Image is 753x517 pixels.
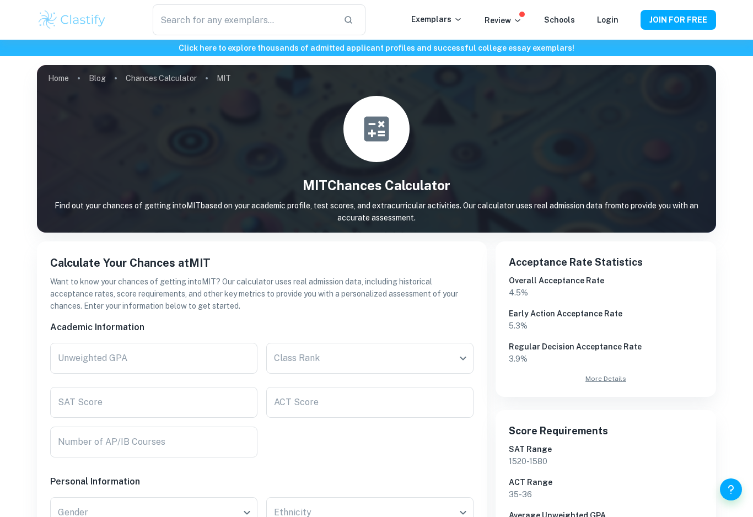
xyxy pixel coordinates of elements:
[48,71,69,86] a: Home
[509,353,703,365] p: 3.9 %
[509,341,703,353] h6: Regular Decision Acceptance Rate
[509,274,703,287] h6: Overall Acceptance Rate
[411,13,462,25] p: Exemplars
[509,488,703,500] p: 35 - 36
[544,15,575,24] a: Schools
[217,72,231,84] p: MIT
[509,287,703,299] p: 4.5 %
[37,200,716,224] p: Find out your chances of getting into MIT based on your academic profile, test scores, and extrac...
[126,71,197,86] a: Chances Calculator
[89,71,106,86] a: Blog
[50,321,474,334] h6: Academic Information
[641,10,716,30] button: JOIN FOR FREE
[509,443,703,455] h6: SAT Range
[509,476,703,488] h6: ACT Range
[153,4,335,35] input: Search for any exemplars...
[509,255,703,270] h6: Acceptance Rate Statistics
[509,423,703,439] h6: Score Requirements
[37,175,716,195] h1: MIT Chances Calculator
[597,15,618,24] a: Login
[37,9,107,31] img: Clastify logo
[509,455,703,467] p: 1520 - 1580
[2,42,751,54] h6: Click here to explore thousands of admitted applicant profiles and successful college essay exemp...
[50,255,474,271] h5: Calculate Your Chances at MIT
[720,478,742,500] button: Help and Feedback
[509,374,703,384] a: More Details
[485,14,522,26] p: Review
[50,276,474,312] p: Want to know your chances of getting into MIT ? Our calculator uses real admission data, includin...
[509,308,703,320] h6: Early Action Acceptance Rate
[50,475,474,488] h6: Personal Information
[509,320,703,332] p: 5.3 %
